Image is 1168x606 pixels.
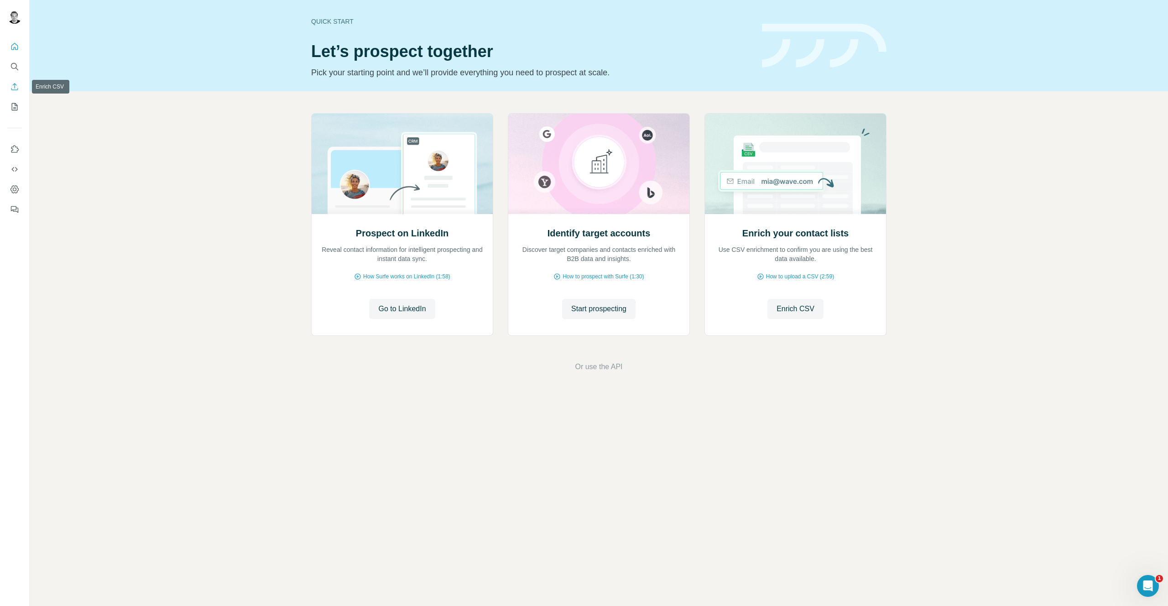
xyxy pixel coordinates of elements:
button: Search [7,58,22,75]
button: Enrich CSV [7,78,22,95]
iframe: Intercom live chat [1137,575,1159,597]
button: Use Surfe API [7,161,22,178]
h1: Let’s prospect together [311,42,751,61]
button: Enrich CSV [767,299,824,319]
img: banner [762,24,886,68]
button: Dashboard [7,181,22,198]
span: Start prospecting [571,303,626,314]
button: Use Surfe on LinkedIn [7,141,22,157]
span: How to upload a CSV (2:59) [766,272,834,281]
span: How to prospect with Surfe (1:30) [563,272,644,281]
span: Enrich CSV [777,303,814,314]
img: Avatar [7,9,22,24]
p: Pick your starting point and we’ll provide everything you need to prospect at scale. [311,66,751,79]
span: How Surfe works on LinkedIn (1:58) [363,272,450,281]
button: Or use the API [575,361,622,372]
button: Feedback [7,201,22,218]
button: Start prospecting [562,299,636,319]
span: Go to LinkedIn [378,303,426,314]
p: Discover target companies and contacts enriched with B2B data and insights. [517,245,680,263]
button: My lists [7,99,22,115]
p: Reveal contact information for intelligent prospecting and instant data sync. [321,245,484,263]
p: Use CSV enrichment to confirm you are using the best data available. [714,245,877,263]
span: 1 [1156,575,1163,582]
img: Enrich your contact lists [704,114,886,214]
h2: Enrich your contact lists [742,227,849,240]
h2: Prospect on LinkedIn [356,227,448,240]
img: Prospect on LinkedIn [311,114,493,214]
div: Quick start [311,17,751,26]
h2: Identify target accounts [547,227,651,240]
button: Quick start [7,38,22,55]
img: Identify target accounts [508,114,690,214]
button: Go to LinkedIn [369,299,435,319]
